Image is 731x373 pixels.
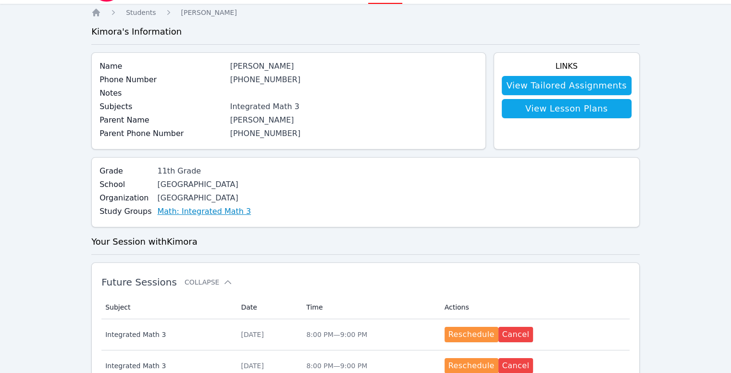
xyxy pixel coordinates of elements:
h3: Kimora 's Information [91,25,640,38]
a: [PHONE_NUMBER] [230,75,301,84]
label: Subjects [99,101,224,112]
span: Students [126,9,156,16]
a: [PHONE_NUMBER] [230,129,301,138]
span: 8:00 PM — 9:00 PM [306,331,367,338]
th: Actions [439,296,630,319]
button: Collapse [185,277,233,287]
a: Math: Integrated Math 3 [157,206,251,217]
button: Reschedule [445,327,498,342]
label: Notes [99,87,224,99]
span: [PERSON_NAME] [181,9,237,16]
h4: Links [502,61,632,72]
th: Date [235,296,300,319]
div: [GEOGRAPHIC_DATA] [157,192,260,204]
label: Parent Name [99,114,224,126]
div: 11th Grade [157,165,260,177]
tr: Integrated Math 3[DATE]8:00 PM—9:00 PMRescheduleCancel [101,319,630,350]
div: [DATE] [241,330,295,339]
label: Study Groups [99,206,151,217]
th: Subject [101,296,235,319]
div: [PERSON_NAME] [230,61,478,72]
label: Grade [99,165,151,177]
a: Students [126,8,156,17]
label: Parent Phone Number [99,128,224,139]
th: Time [300,296,438,319]
span: Future Sessions [101,276,177,288]
a: [PERSON_NAME] [181,8,237,17]
label: School [99,179,151,190]
div: [DATE] [241,361,295,371]
div: [GEOGRAPHIC_DATA] [157,179,260,190]
label: Phone Number [99,74,224,86]
label: Organization [99,192,151,204]
div: [PERSON_NAME] [230,114,478,126]
span: Integrated Math 3 [105,330,229,339]
button: Cancel [498,327,533,342]
h3: Your Session with Kimora [91,235,640,249]
span: Integrated Math 3 [105,361,229,371]
div: Integrated Math 3 [230,101,478,112]
a: View Tailored Assignments [502,76,632,95]
a: View Lesson Plans [502,99,632,118]
span: 8:00 PM — 9:00 PM [306,362,367,370]
nav: Breadcrumb [91,8,640,17]
label: Name [99,61,224,72]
